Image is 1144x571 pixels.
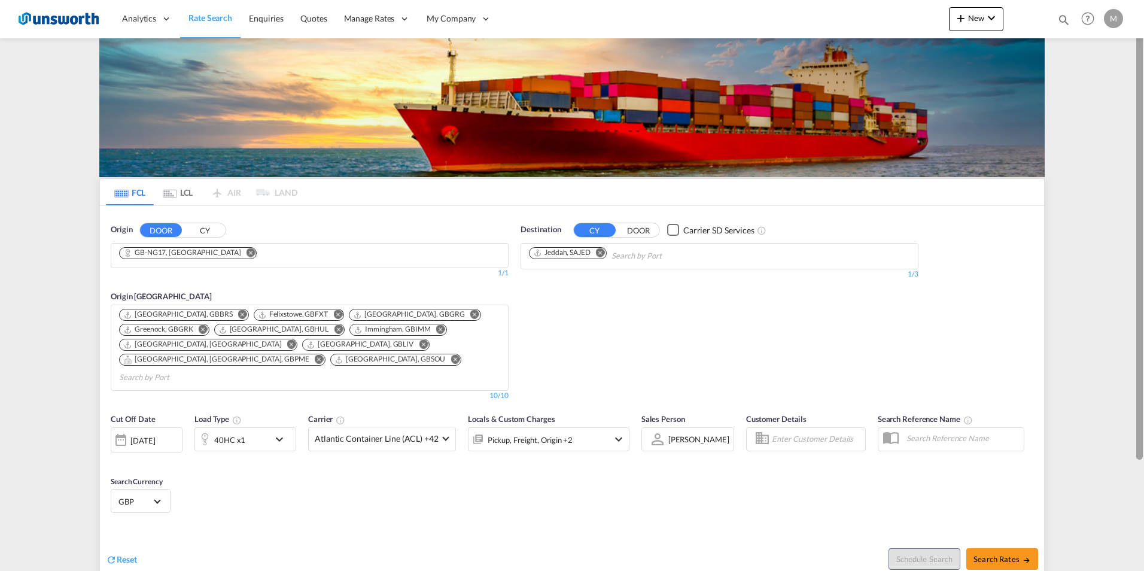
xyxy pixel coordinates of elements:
[1057,13,1070,31] div: icon-magnify
[123,354,309,365] div: Portsmouth, HAM, GBPME
[772,430,862,448] input: Enter Customer Details
[1078,8,1098,29] span: Help
[117,244,266,265] md-chips-wrap: Chips container. Use arrow keys to select chips.
[111,414,156,424] span: Cut Off Date
[117,554,137,564] span: Reset
[307,354,325,366] button: Remove
[308,414,345,424] span: Carrier
[218,324,329,335] div: Hull, GBHUL
[306,339,416,350] div: Press delete to remove this chip.
[463,309,480,321] button: Remove
[746,414,807,424] span: Customer Details
[130,435,155,446] div: [DATE]
[668,435,729,444] div: [PERSON_NAME]
[521,269,918,280] div: 1/3
[106,554,117,565] md-icon: icon-refresh
[99,38,1045,177] img: LCL+%26+FCL+BACKGROUND.png
[18,5,99,32] img: 3748d800213711f08852f18dcb6d8936.jpg
[123,248,241,258] div: GB-NG17, Ashfield
[123,248,243,258] div: Press delete to remove this chip.
[122,13,156,25] span: Analytics
[1023,556,1031,564] md-icon: icon-arrow-right
[949,7,1003,31] button: icon-plus 400-fgNewicon-chevron-down
[954,13,999,23] span: New
[336,415,345,425] md-icon: The selected Trucker/Carrierwill be displayed in the rate results If the rates are from another f...
[900,429,1024,447] input: Search Reference Name
[427,13,476,25] span: My Company
[111,427,182,452] div: [DATE]
[232,415,242,425] md-icon: icon-information-outline
[123,309,233,320] div: Bristol, GBBRS
[325,309,343,321] button: Remove
[667,224,754,236] md-checkbox: Checkbox No Ink
[249,13,284,23] span: Enquiries
[123,339,284,350] div: Press delete to remove this chip.
[468,427,629,451] div: Pickup Freight Origin Destination Factory Stuffingicon-chevron-down
[111,451,120,467] md-datepicker: Select
[1057,13,1070,26] md-icon: icon-magnify
[411,339,429,351] button: Remove
[527,244,730,266] md-chips-wrap: Chips container. Use arrow keys to select chips.
[489,391,509,401] div: 10/10
[428,324,446,336] button: Remove
[443,354,461,366] button: Remove
[344,13,395,25] span: Manage Rates
[1104,9,1123,28] div: M
[617,223,659,237] button: DOOR
[334,354,446,365] div: Southampton, GBSOU
[468,414,555,424] span: Locals & Custom Charges
[533,248,591,258] div: Jeddah, SAJED
[123,309,235,320] div: Press delete to remove this chip.
[641,414,685,424] span: Sales Person
[272,432,293,447] md-icon: icon-chevron-down
[111,477,163,486] span: Search Currency
[106,179,154,205] md-tab-item: FCL
[353,309,467,320] div: Press delete to remove this chip.
[111,291,212,301] span: Origin [GEOGRAPHIC_DATA]
[230,309,248,321] button: Remove
[306,339,413,350] div: Liverpool, GBLIV
[300,13,327,23] span: Quotes
[218,324,331,335] div: Press delete to remove this chip.
[954,11,968,25] md-icon: icon-plus 400-fg
[111,224,132,236] span: Origin
[521,224,561,236] span: Destination
[611,432,626,447] md-icon: icon-chevron-down
[588,248,606,260] button: Remove
[354,324,430,335] div: Immingham, GBIMM
[667,430,731,448] md-select: Sales Person: Monica Nam
[111,268,509,278] div: 1/1
[123,324,196,335] div: Press delete to remove this chip.
[184,223,226,237] button: CY
[973,554,1031,564] span: Search Rates
[611,247,725,266] input: Chips input.
[194,427,296,451] div: 40HC x1icon-chevron-down
[334,354,448,365] div: Press delete to remove this chip.
[118,496,152,507] span: GBP
[119,368,233,387] input: Chips input.
[258,309,330,320] div: Press delete to remove this chip.
[683,224,754,236] div: Carrier SD Services
[238,248,256,260] button: Remove
[966,548,1038,570] button: Search Ratesicon-arrow-right
[878,414,973,424] span: Search Reference Name
[963,415,973,425] md-icon: Your search will be saved by the below given name
[258,309,328,320] div: Felixstowe, GBFXT
[154,179,202,205] md-tab-item: LCL
[889,548,960,570] button: Note: By default Schedule search will only considerorigin ports, destination ports and cut off da...
[191,324,209,336] button: Remove
[123,339,281,350] div: London Gateway Port, GBLGP
[194,414,242,424] span: Load Type
[279,339,297,351] button: Remove
[123,324,193,335] div: Greenock, GBGRK
[117,305,502,387] md-chips-wrap: Chips container. Use arrow keys to select chips.
[214,432,245,448] div: 40HC x1
[106,554,137,567] div: icon-refreshReset
[354,324,433,335] div: Press delete to remove this chip.
[106,179,297,205] md-pagination-wrapper: Use the left and right arrow keys to navigate between tabs
[1078,8,1104,30] div: Help
[533,248,593,258] div: Press delete to remove this chip.
[315,433,439,445] span: Atlantic Container Line (ACL) +42
[123,354,312,365] div: Press delete to remove this chip.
